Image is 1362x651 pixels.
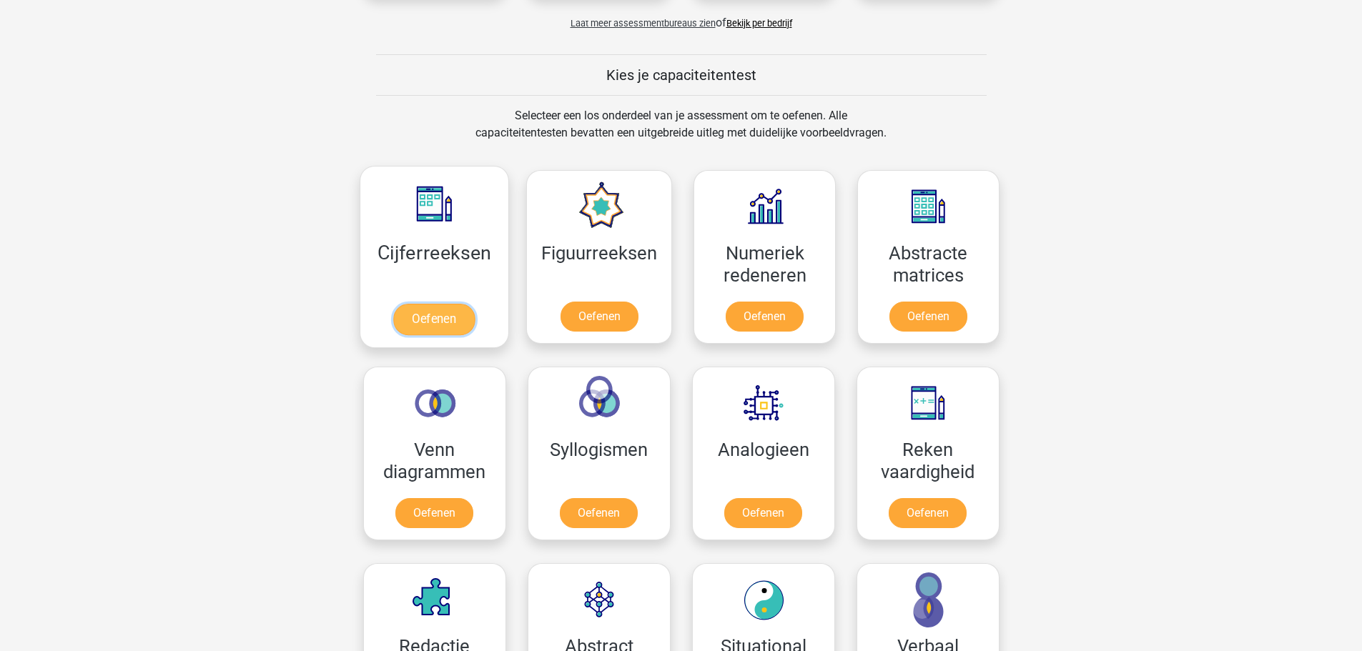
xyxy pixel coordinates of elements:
[376,66,987,84] h5: Kies je capaciteitentest
[726,18,792,29] a: Bekijk per bedrijf
[560,498,638,528] a: Oefenen
[393,304,475,335] a: Oefenen
[395,498,473,528] a: Oefenen
[889,302,967,332] a: Oefenen
[561,302,638,332] a: Oefenen
[726,302,804,332] a: Oefenen
[462,107,900,159] div: Selecteer een los onderdeel van je assessment om te oefenen. Alle capaciteitentesten bevatten een...
[724,498,802,528] a: Oefenen
[889,498,967,528] a: Oefenen
[352,3,1010,31] div: of
[571,18,716,29] span: Laat meer assessmentbureaus zien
